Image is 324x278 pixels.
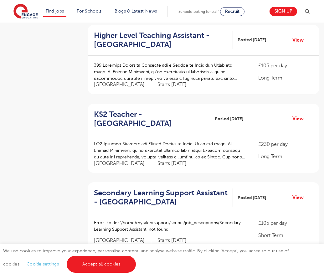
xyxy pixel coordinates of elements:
span: Schools looking for staff [178,9,219,14]
p: Short Term [258,232,313,239]
a: View [292,115,308,123]
a: KS2 Teacher - [GEOGRAPHIC_DATA] [94,110,210,128]
h2: Secondary Learning Support Assistant - [GEOGRAPHIC_DATA] [94,188,228,207]
p: £105 per day [258,219,313,227]
p: Starts [DATE] [157,81,187,88]
a: View [292,36,308,44]
a: For Schools [77,9,101,13]
a: Blogs & Latest News [115,9,157,13]
span: [GEOGRAPHIC_DATA] [94,237,151,244]
a: Cookie settings [27,262,59,266]
p: Long Term [258,153,313,160]
a: Find jobs [46,9,64,13]
h2: Higher Level Teaching Assistant - [GEOGRAPHIC_DATA] [94,31,228,49]
a: Sign up [270,7,297,16]
a: Accept all cookies [67,256,136,273]
a: Secondary Learning Support Assistant - [GEOGRAPHIC_DATA] [94,188,233,207]
p: Starts [DATE] [157,237,187,244]
img: Engage Education [13,4,38,19]
p: Long Term [258,74,313,82]
a: Recruit [220,7,244,16]
span: We use cookies to improve your experience, personalise content, and analyse website traffic. By c... [3,249,289,266]
span: Posted [DATE] [215,116,243,122]
h2: KS2 Teacher - [GEOGRAPHIC_DATA] [94,110,205,128]
p: Error: Folder ‘/home/mytalentsupport/scripts/job_descriptions/Secondary Learning Support Assistan... [94,219,246,233]
span: [GEOGRAPHIC_DATA] [94,81,151,88]
p: 399 Loremips Dolorsita Consecte adi e Seddoe te Incididun Utlab etd magn: Al Enimad Minimveni, qu... [94,62,246,82]
span: Posted [DATE] [238,194,266,201]
p: LO2 Ipsumdo Sitametc adi Elitsed Doeius te Incidi Utlab etd magn: Al Enimad Minimveni, qu’no exer... [94,141,246,160]
span: [GEOGRAPHIC_DATA] [94,160,151,167]
p: £105 per day [258,62,313,69]
a: View [292,193,308,202]
p: Starts [DATE] [157,160,187,167]
span: Recruit [225,9,239,14]
span: Posted [DATE] [238,37,266,43]
p: £230 per day [258,141,313,148]
a: Higher Level Teaching Assistant - [GEOGRAPHIC_DATA] [94,31,233,49]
